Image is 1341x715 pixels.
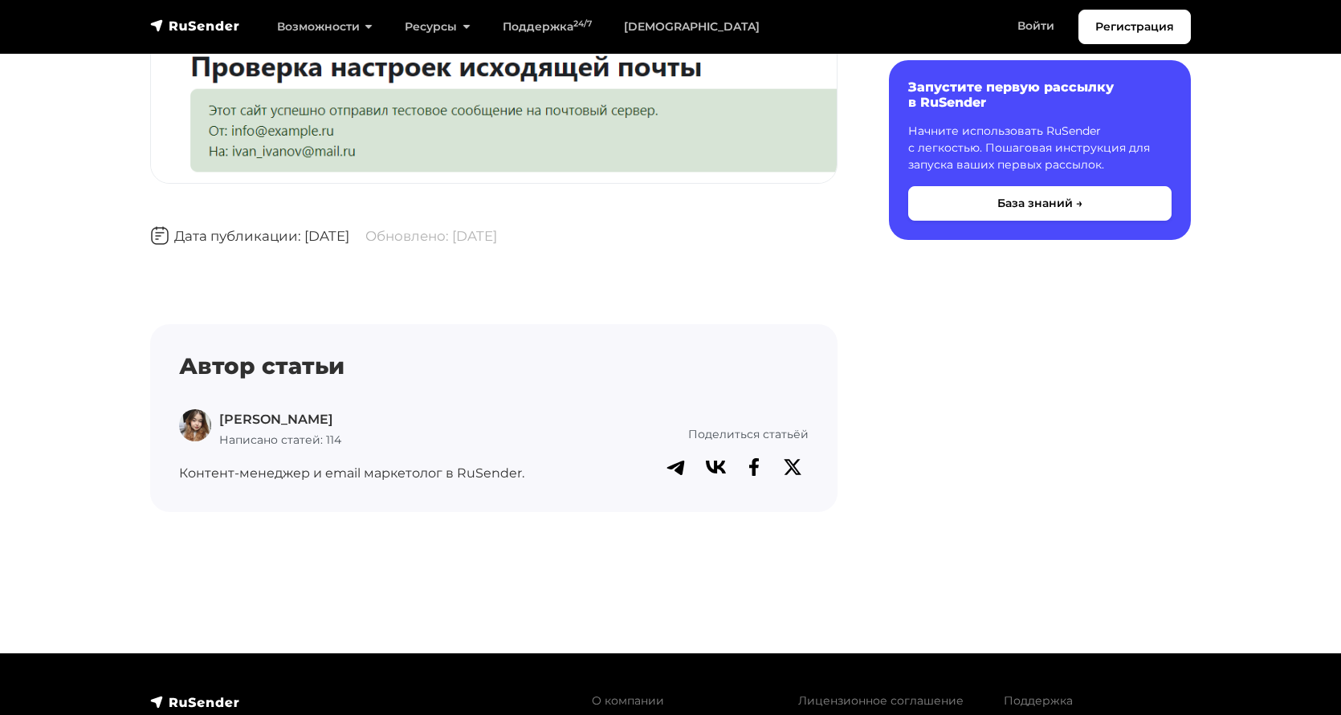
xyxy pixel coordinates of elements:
[1078,10,1191,44] a: Регистрация
[219,409,341,430] p: [PERSON_NAME]
[592,693,664,708] a: О компании
[889,60,1191,240] a: Запустите первую рассылку в RuSender Начните использовать RuSender с легкостью. Пошаговая инструк...
[150,226,169,246] img: Дата публикации
[179,463,538,484] p: Контент-менеджер и email маркетолог в RuSender.
[557,425,809,443] p: Поделиться статьёй
[1001,10,1070,43] a: Войти
[150,18,240,34] img: RuSender
[573,18,592,29] sup: 24/7
[261,10,389,43] a: Возможности
[608,10,776,43] a: [DEMOGRAPHIC_DATA]
[908,123,1172,173] p: Начните использовать RuSender с легкостью. Пошаговая инструкция для запуска ваших первых рассылок.
[365,228,497,244] span: Обновлено: [DATE]
[798,693,964,708] a: Лицензионное соглашение
[908,79,1172,110] h6: Запустите первую рассылку в RuSender
[908,186,1172,221] button: База знаний →
[487,10,608,43] a: Поддержка24/7
[389,10,486,43] a: Ресурсы
[179,353,809,380] h4: Автор статьи
[1004,693,1073,708] a: Поддержка
[150,694,240,710] img: RuSender
[219,433,341,447] span: Написано статей: 114
[150,228,349,244] span: Дата публикации: [DATE]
